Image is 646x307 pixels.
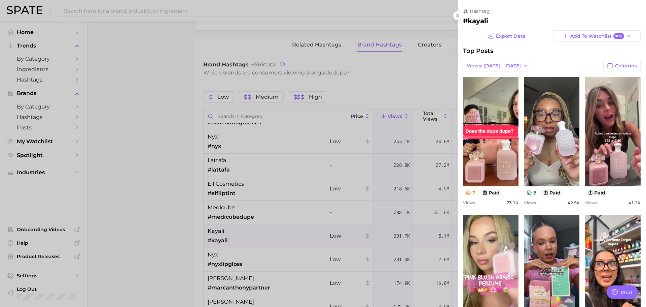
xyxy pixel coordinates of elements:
span: Views [524,200,536,205]
button: 7 [463,189,478,196]
button: paid [585,189,608,196]
span: Columns [615,63,637,69]
span: 42.5k [568,200,580,205]
h2: #kayali [463,17,641,25]
span: Views: [DATE] - [DATE] [467,63,521,69]
button: Add to WatchlistNew [553,30,641,42]
button: paid [540,189,564,196]
span: Top Posts [463,47,493,55]
span: New [613,33,624,39]
span: Add to Watchlist [570,33,624,39]
span: Views [585,200,597,205]
button: 8 [524,189,539,196]
span: Views [463,200,475,205]
button: Export Data [486,30,527,42]
span: 73.1k [506,200,518,205]
span: 41.2k [629,200,641,205]
button: Columns [603,60,641,71]
button: paid [479,189,503,196]
button: Views: [DATE] - [DATE] [463,60,532,71]
span: hashtag [470,8,490,14]
span: Export Data [496,33,526,39]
